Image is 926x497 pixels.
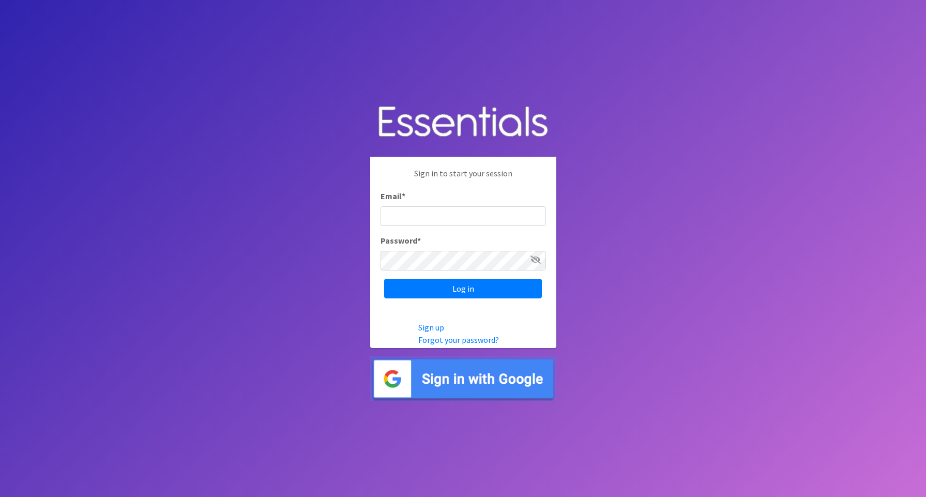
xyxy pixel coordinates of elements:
abbr: required [402,191,405,201]
a: Forgot your password? [418,335,499,345]
img: Human Essentials [370,96,556,149]
img: Sign in with Google [370,356,556,401]
a: Sign up [418,322,444,333]
label: Email [381,190,405,202]
abbr: required [417,235,421,246]
label: Password [381,234,421,247]
p: Sign in to start your session [381,167,546,190]
input: Log in [384,279,542,298]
